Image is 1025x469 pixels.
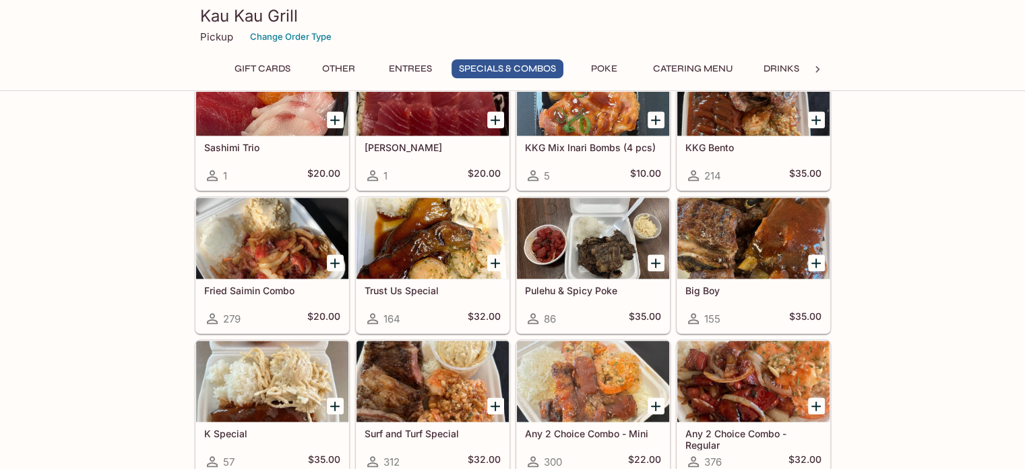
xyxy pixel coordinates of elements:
button: Add KKG Mix Inari Bombs (4 pcs) [648,111,664,128]
button: Add Any 2 Choice Combo - Regular [808,397,825,414]
span: 376 [704,456,722,468]
a: Fried Saimin Combo279$20.00 [195,197,349,333]
div: Pulehu & Spicy Poke [517,198,669,279]
h5: Fried Saimin Combo [204,285,340,296]
h5: [PERSON_NAME] [365,142,501,153]
div: K Special [196,341,348,422]
h5: Trust Us Special [365,285,501,296]
div: Trust Us Special [356,198,509,279]
div: Sashimi Trio [196,55,348,136]
h5: $32.00 [468,310,501,327]
div: Fried Saimin Combo [196,198,348,279]
h5: Sashimi Trio [204,142,340,153]
button: Add Pulehu & Spicy Poke [648,254,664,271]
button: Drinks [751,59,812,78]
button: Gift Cards [227,59,298,78]
span: 312 [383,456,400,468]
span: 155 [704,312,720,325]
div: Any 2 Choice Combo - Mini [517,341,669,422]
button: Add Fried Saimin Combo [327,254,344,271]
h5: $35.00 [629,310,661,327]
h5: $35.00 [789,167,821,184]
button: Entrees [380,59,441,78]
button: Add Ahi Sashimi [487,111,504,128]
button: Poke [574,59,635,78]
button: Other [309,59,369,78]
button: Change Order Type [244,26,338,47]
span: 1 [383,169,387,182]
span: 1 [223,169,227,182]
button: Add Big Boy [808,254,825,271]
h5: $20.00 [468,167,501,184]
button: Add K Special [327,397,344,414]
button: Add Surf and Turf Special [487,397,504,414]
button: Add KKG Bento [808,111,825,128]
h5: K Special [204,428,340,439]
h5: Big Boy [685,285,821,296]
h5: Surf and Turf Special [365,428,501,439]
span: 5 [544,169,550,182]
div: Any 2 Choice Combo - Regular [677,341,830,422]
button: Add Sashimi Trio [327,111,344,128]
h5: Pulehu & Spicy Poke [525,285,661,296]
h5: Any 2 Choice Combo - Mini [525,428,661,439]
div: Ahi Sashimi [356,55,509,136]
div: Surf and Turf Special [356,341,509,422]
div: KKG Mix Inari Bombs (4 pcs) [517,55,669,136]
span: 86 [544,312,556,325]
button: Add Trust Us Special [487,254,504,271]
span: 300 [544,456,562,468]
h3: Kau Kau Grill [200,5,826,26]
span: 164 [383,312,400,325]
div: Big Boy [677,198,830,279]
a: [PERSON_NAME]1$20.00 [356,54,509,190]
p: Pickup [200,30,233,43]
h5: $10.00 [630,167,661,184]
a: Pulehu & Spicy Poke86$35.00 [516,197,670,333]
button: Specials & Combos [452,59,563,78]
a: Trust Us Special164$32.00 [356,197,509,333]
h5: Any 2 Choice Combo - Regular [685,428,821,450]
h5: $20.00 [307,310,340,327]
a: KKG Mix Inari Bombs (4 pcs)5$10.00 [516,54,670,190]
button: Catering Menu [646,59,741,78]
span: 57 [223,456,235,468]
span: 279 [223,312,241,325]
div: KKG Bento [677,55,830,136]
a: Big Boy155$35.00 [677,197,830,333]
span: 214 [704,169,721,182]
h5: $35.00 [789,310,821,327]
h5: $20.00 [307,167,340,184]
h5: KKG Mix Inari Bombs (4 pcs) [525,142,661,153]
a: Sashimi Trio1$20.00 [195,54,349,190]
button: Add Any 2 Choice Combo - Mini [648,397,664,414]
h5: KKG Bento [685,142,821,153]
a: KKG Bento214$35.00 [677,54,830,190]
